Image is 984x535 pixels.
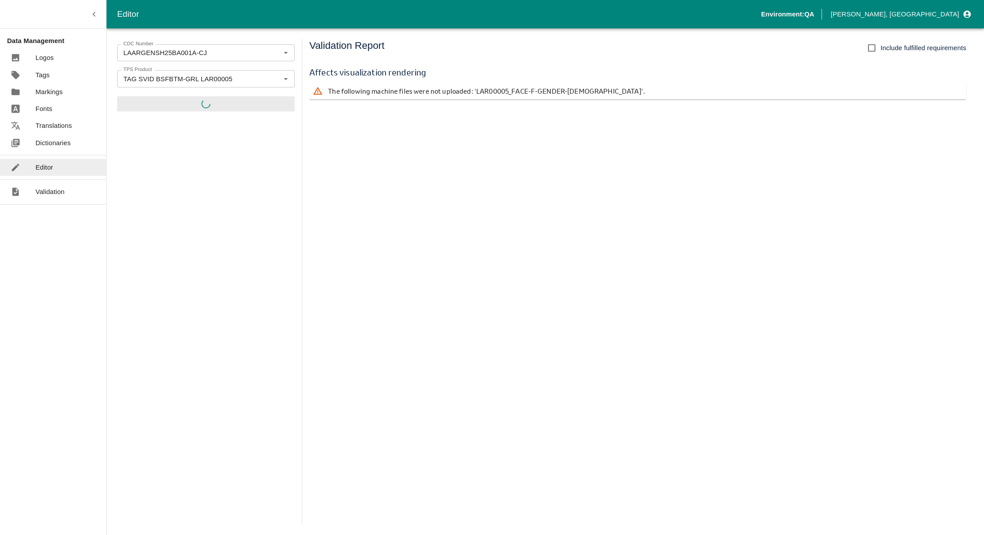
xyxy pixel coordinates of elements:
p: Logos [36,53,54,63]
p: Editor [36,162,53,172]
button: Open [280,73,292,84]
p: Markings [36,87,63,97]
p: [PERSON_NAME], [GEOGRAPHIC_DATA] [831,9,959,19]
label: TPS Product [123,66,152,73]
p: Environment: QA [761,9,814,19]
p: Data Management [7,36,106,46]
h6: Affects visualization rendering [309,66,966,79]
p: Fonts [36,104,52,114]
p: Validation [36,187,65,197]
p: Dictionaries [36,138,71,148]
label: CDC Number [123,40,154,48]
button: Open [280,47,292,59]
h5: Validation Report [309,39,384,57]
button: profile [827,7,973,22]
p: Translations [36,121,72,131]
p: Tags [36,70,50,80]
div: Editor [117,8,761,21]
p: The following machine files were not uploaded: 'LAR00005_FACE-F-GENDER-[DEMOGRAPHIC_DATA]'. [328,86,645,96]
span: Include fulfilled requirements [881,43,966,53]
